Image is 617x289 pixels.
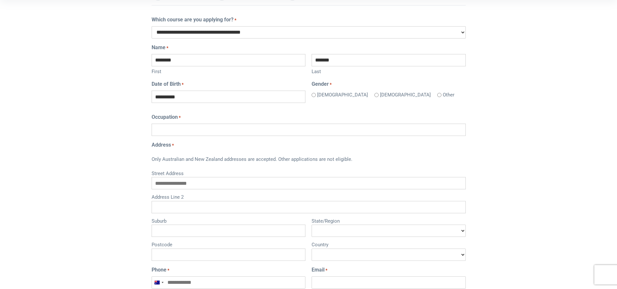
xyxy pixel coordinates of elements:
[152,168,466,177] label: Street Address
[152,216,305,225] label: Suburb
[312,80,465,88] legend: Gender
[312,66,465,75] label: Last
[152,239,305,249] label: Postcode
[312,239,465,249] label: Country
[152,113,181,121] label: Occupation
[152,266,169,274] label: Phone
[152,44,466,51] legend: Name
[152,80,184,88] label: Date of Birth
[152,66,305,75] label: First
[152,16,236,24] label: Which course are you applying for?
[152,141,466,149] legend: Address
[312,216,465,225] label: State/Region
[152,277,166,288] button: Selected country
[380,91,431,99] label: [DEMOGRAPHIC_DATA]
[152,151,466,168] div: Only Australian and New Zealand addresses are accepted. Other applications are not eligible.
[317,91,368,99] label: [DEMOGRAPHIC_DATA]
[152,192,466,201] label: Address Line 2
[312,266,327,274] label: Email
[443,91,454,99] label: Other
